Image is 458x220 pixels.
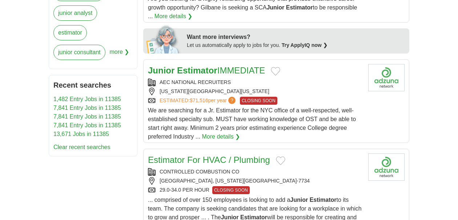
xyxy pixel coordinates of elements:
span: CLOSING SOON [212,186,250,194]
strong: Estimator [177,65,217,75]
strong: Junior [266,4,284,11]
a: More details ❯ [154,12,193,21]
strong: Estimator [310,197,337,203]
a: Try ApplyIQ now ❯ [282,42,328,48]
div: Want more interviews? [187,33,405,41]
div: CONTROLLED COMBUSTION CO [148,168,362,176]
a: estimator [53,25,87,40]
a: 1,482 Entry Jobs in 11385 [53,96,121,102]
div: AEC NATIONAL RECRUITERS [148,79,362,86]
button: Add to favorite jobs [276,156,285,165]
div: Let us automatically apply to jobs for you. [187,41,405,49]
a: 7,841 Entry Jobs in 11385 [53,122,121,128]
a: junior consultant [53,45,105,60]
a: 7,841 Entry Jobs in 11385 [53,113,121,120]
div: [US_STATE][GEOGRAPHIC_DATA][US_STATE] [148,88,362,95]
a: 7,841 Entry Jobs in 11385 [53,105,121,111]
a: More details ❯ [202,132,240,141]
strong: Junior [290,197,308,203]
img: Company logo [368,153,405,181]
strong: Junior [148,65,174,75]
span: more ❯ [110,45,129,64]
span: We are searching for a Jr. Estimator for the NYC office of a well-respected, well-established spe... [148,107,356,140]
a: Estimator For HVAC / Plumbing [148,155,270,165]
a: 13,671 Jobs in 11385 [53,131,109,137]
button: Add to favorite jobs [271,67,280,76]
img: Company logo [368,64,405,91]
strong: Estimator [286,4,313,11]
div: [GEOGRAPHIC_DATA], [US_STATE][GEOGRAPHIC_DATA]-7734 [148,177,362,185]
img: apply-iq-scientist.png [146,24,181,53]
span: CLOSING SOON [240,97,277,105]
div: 29.0-34.0 PER HOUR [148,186,362,194]
h2: Recent searches [53,80,133,91]
a: ESTIMATED:$71,516per year? [160,97,237,105]
a: Junior EstimatorIMMEDIATE [148,65,265,75]
a: Clear recent searches [53,144,111,150]
a: junior analyst [53,5,97,21]
span: ? [228,97,236,104]
span: $71,516 [190,97,208,103]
